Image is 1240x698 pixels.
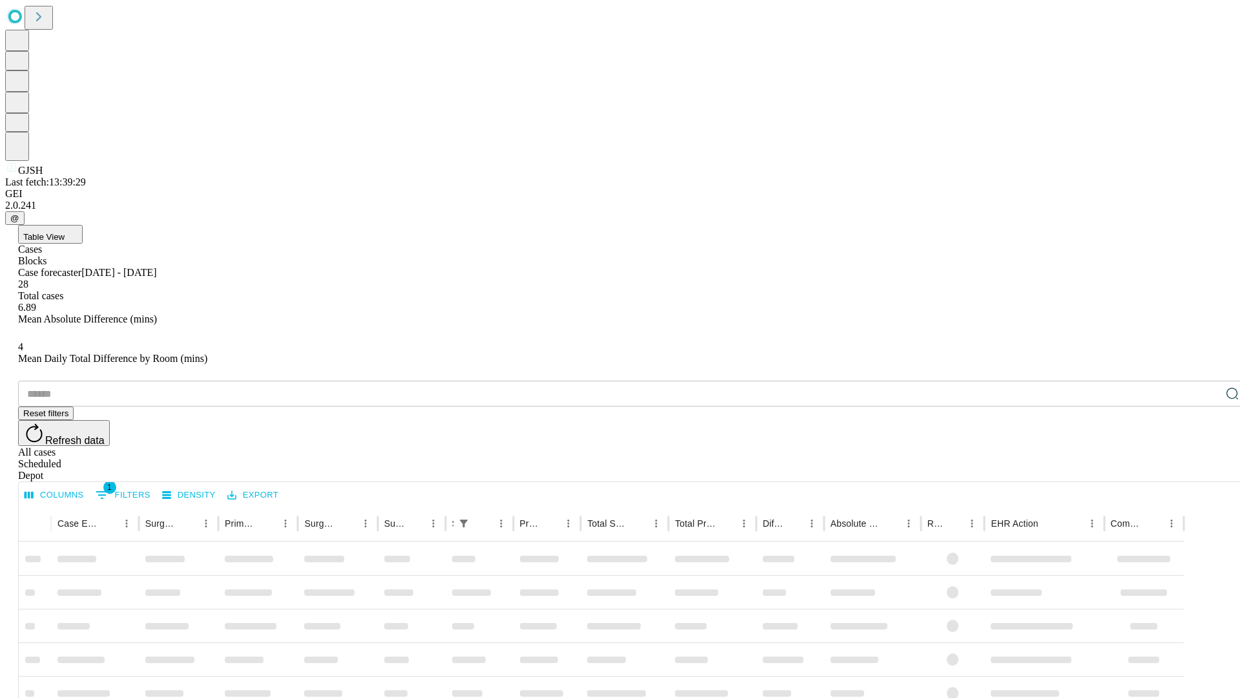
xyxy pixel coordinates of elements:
div: GEI [5,188,1235,200]
span: [DATE] - [DATE] [81,267,156,278]
button: Reset filters [18,407,74,420]
button: Show filters [455,514,473,533]
button: Sort [541,514,559,533]
button: Show filters [92,485,154,505]
button: Sort [99,514,118,533]
div: Difference [763,518,783,529]
div: 2.0.241 [5,200,1235,211]
div: EHR Action [991,518,1038,529]
div: Total Scheduled Duration [587,518,628,529]
span: 1 [103,481,116,494]
div: Absolute Difference [831,518,880,529]
button: Sort [1144,514,1162,533]
span: Total cases [18,290,63,301]
span: Last fetch: 13:39:29 [5,176,86,187]
button: Sort [258,514,276,533]
span: @ [10,213,19,223]
div: Predicted In Room Duration [520,518,541,529]
button: Menu [647,514,665,533]
button: Menu [118,514,136,533]
button: Sort [882,514,900,533]
span: 6.89 [18,302,36,313]
span: 28 [18,279,28,290]
button: Menu [276,514,294,533]
button: Menu [963,514,981,533]
button: Sort [629,514,647,533]
button: Sort [179,514,197,533]
div: Primary Service [225,518,257,529]
span: Mean Absolute Difference (mins) [18,313,157,324]
span: Refresh data [45,435,105,446]
button: Density [159,485,219,505]
button: Sort [338,514,356,533]
div: Case Epic Id [57,518,98,529]
button: Menu [559,514,577,533]
div: Total Predicted Duration [675,518,716,529]
button: Sort [1040,514,1058,533]
button: Menu [1083,514,1101,533]
button: Menu [900,514,918,533]
button: Select columns [21,485,87,505]
span: Reset filters [23,408,68,418]
div: Scheduled In Room Duration [452,518,453,529]
div: Surgeon Name [145,518,178,529]
button: Menu [492,514,510,533]
button: Export [224,485,282,505]
button: @ [5,211,25,225]
div: Surgery Name [304,518,336,529]
button: Menu [803,514,821,533]
button: Menu [1162,514,1181,533]
div: Surgery Date [384,518,405,529]
button: Menu [424,514,442,533]
button: Sort [474,514,492,533]
button: Menu [197,514,215,533]
span: GJSH [18,165,43,176]
button: Sort [945,514,963,533]
span: 4 [18,341,23,352]
button: Menu [735,514,753,533]
button: Menu [356,514,375,533]
div: Resolved in EHR [927,518,944,529]
button: Sort [717,514,735,533]
button: Sort [785,514,803,533]
span: Case forecaster [18,267,81,278]
span: Table View [23,232,65,242]
div: Comments [1111,518,1143,529]
div: 1 active filter [455,514,473,533]
button: Refresh data [18,420,110,446]
span: Mean Daily Total Difference by Room (mins) [18,353,207,364]
button: Sort [406,514,424,533]
button: Table View [18,225,83,244]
